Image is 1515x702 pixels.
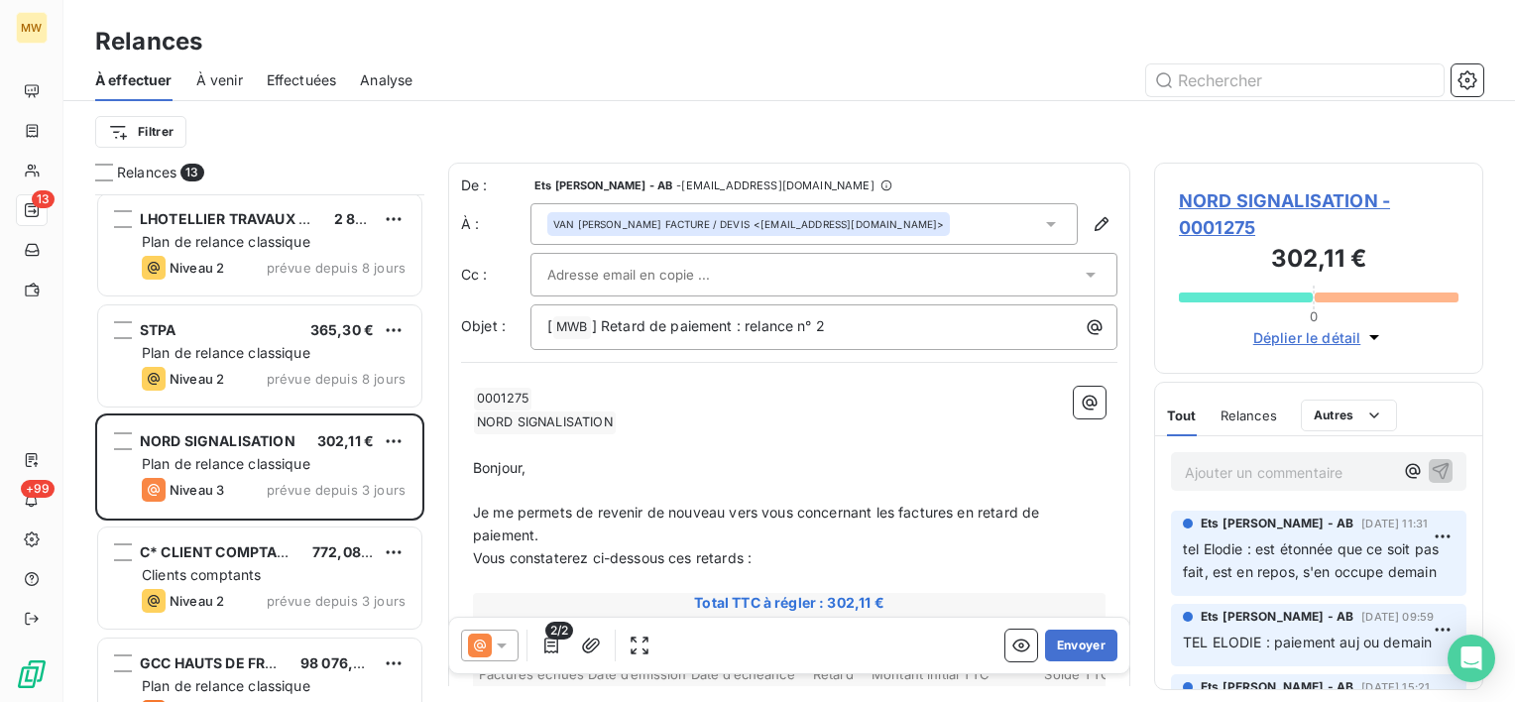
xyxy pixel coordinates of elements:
span: Pénalités IFR : + 40,00 € [476,613,1103,631]
span: 302,11 € [317,432,374,449]
span: prévue depuis 3 jours [267,482,406,498]
span: TEL ELODIE : paiement auj ou demain [1183,634,1432,650]
span: Clients comptants [142,566,262,583]
label: Cc : [461,265,530,285]
button: Filtrer [95,116,186,148]
span: LHOTELLIER TRAVAUX PUBLICS - ENTITE STAG [140,210,463,227]
span: MWB [553,316,590,339]
span: VAN [PERSON_NAME] FACTURE / DEVIS [553,217,750,231]
span: [DATE] 09:59 [1361,611,1434,623]
span: GCC HAUTS DE FRANCE [140,654,305,671]
span: +99 [21,480,55,498]
span: Déplier le détail [1253,327,1361,348]
span: [ [547,317,552,334]
span: - [EMAIL_ADDRESS][DOMAIN_NAME] [676,179,874,191]
span: C* CLIENT COMPTANT [140,543,297,560]
button: Déplier le détail [1247,326,1391,349]
span: Ets [PERSON_NAME] - AB [1201,608,1353,626]
div: MW [16,12,48,44]
span: À effectuer [95,70,173,90]
span: 0001275 [474,388,531,410]
span: STPA [140,321,176,338]
h3: 302,11 € [1179,241,1458,281]
h3: Relances [95,24,202,59]
span: À venir [196,70,243,90]
span: Ets [PERSON_NAME] - AB [1201,678,1353,696]
span: Ets [PERSON_NAME] - AB [1201,515,1353,532]
th: Factures échues [478,664,585,685]
span: Niveau 2 [170,260,224,276]
span: De : [461,175,530,195]
span: prévue depuis 8 jours [267,371,406,387]
div: Open Intercom Messenger [1448,635,1495,682]
span: 13 [180,164,203,181]
span: Plan de relance classique [142,677,310,694]
span: Je me permets de revenir de nouveau vers vous concernant les factures en retard de paiement. [473,504,1043,543]
span: NORD SIGNALISATION - 0001275 [1179,187,1458,241]
span: Relances [1221,408,1277,423]
span: NORD SIGNALISATION [474,411,616,434]
span: Effectuées [267,70,337,90]
img: Logo LeanPay [16,658,48,690]
span: Niveau 3 [170,482,224,498]
span: Niveau 2 [170,593,224,609]
span: Relances [117,163,176,182]
span: 2/2 [545,622,573,640]
span: Plan de relance classique [142,455,310,472]
span: Total TTC à régler : 302,11 € [476,593,1103,613]
span: Bonjour, [473,459,525,476]
th: Date d’émission [587,664,687,685]
div: <[EMAIL_ADDRESS][DOMAIN_NAME]> [553,217,944,231]
th: Retard [798,664,869,685]
span: [DATE] 11:31 [1361,518,1428,529]
th: Date d’échéance [690,664,796,685]
span: 2 847,85 € [334,210,408,227]
button: Autres [1301,400,1397,431]
span: prévue depuis 8 jours [267,260,406,276]
span: [DATE] 15:21 [1361,681,1430,693]
span: 13 [32,190,55,208]
span: 772,08 € [312,543,374,560]
th: Solde TTC [992,664,1111,685]
span: Tout [1167,408,1197,423]
div: grid [95,194,424,702]
input: Rechercher [1146,64,1444,96]
span: tel Elodie : est étonnée que ce soit pas fait, est en repos, s'en occupe demain [1183,540,1443,580]
span: Plan de relance classique [142,344,310,361]
span: Ets [PERSON_NAME] - AB [534,179,672,191]
span: prévue depuis 3 jours [267,593,406,609]
span: 0 [1310,308,1318,324]
span: Vous constaterez ci-dessous ces retards : [473,549,752,566]
span: ] Retard de paiement : relance n° 2 [592,317,825,334]
span: Objet : [461,317,506,334]
input: Adresse email en copie ... [547,260,760,290]
th: Montant initial TTC [871,664,991,685]
span: 98 076,26 € [300,654,385,671]
span: 365,30 € [310,321,374,338]
button: Envoyer [1045,630,1117,661]
span: Analyse [360,70,412,90]
label: À : [461,214,530,234]
span: Plan de relance classique [142,233,310,250]
span: Niveau 2 [170,371,224,387]
span: NORD SIGNALISATION [140,432,295,449]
